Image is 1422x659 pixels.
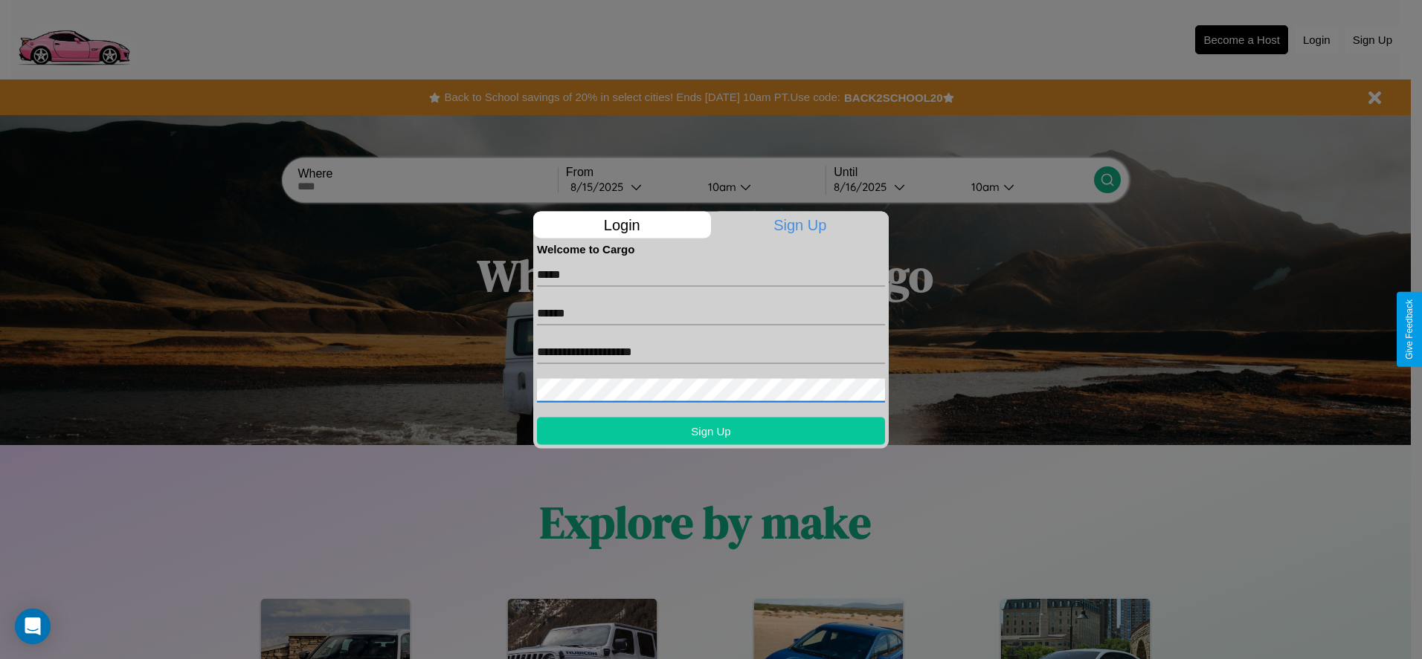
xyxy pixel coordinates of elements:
[712,211,889,238] p: Sign Up
[1404,299,1415,360] div: Give Feedback
[533,211,711,238] p: Login
[537,417,885,444] button: Sign Up
[537,242,885,255] h4: Welcome to Cargo
[15,608,51,644] div: Open Intercom Messenger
